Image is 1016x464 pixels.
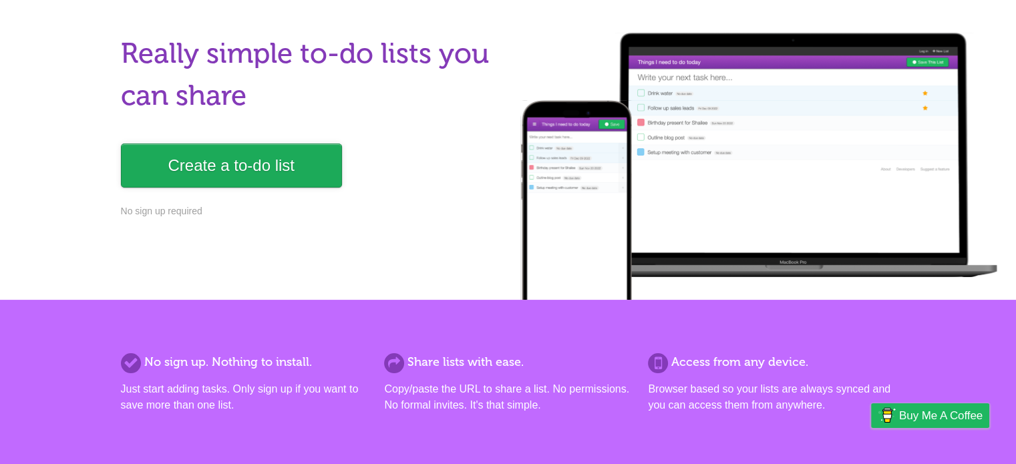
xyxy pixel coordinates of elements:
a: Create a to-do list [121,144,342,188]
p: No sign up required [121,204,500,218]
p: Browser based so your lists are always synced and you can access them from anywhere. [648,381,895,413]
h2: No sign up. Nothing to install. [121,353,368,371]
p: Just start adding tasks. Only sign up if you want to save more than one list. [121,381,368,413]
h1: Really simple to-do lists you can share [121,33,500,117]
a: Buy me a coffee [871,403,989,428]
p: Copy/paste the URL to share a list. No permissions. No formal invites. It's that simple. [384,381,631,413]
img: Buy me a coffee [878,404,896,427]
h2: Access from any device. [648,353,895,371]
span: Buy me a coffee [899,404,983,427]
h2: Share lists with ease. [384,353,631,371]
